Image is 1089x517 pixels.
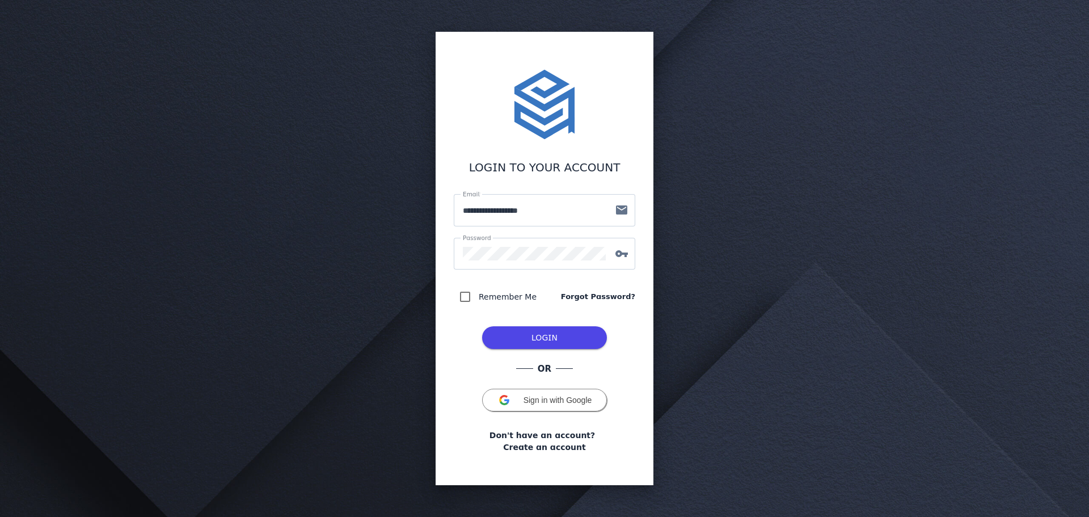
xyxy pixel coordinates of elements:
span: OR [533,363,556,376]
span: Sign in with Google [524,396,592,405]
mat-label: Email [463,191,479,197]
div: LOGIN TO YOUR ACCOUNT [454,159,635,176]
button: Sign in with Google [482,389,607,411]
span: Don't have an account? [489,430,595,442]
mat-icon: mail [608,203,635,217]
mat-icon: vpn_key [608,247,635,260]
span: LOGIN [531,333,558,342]
mat-label: Password [463,234,491,241]
button: LOG IN [482,326,607,349]
a: Create an account [503,442,585,453]
a: Forgot Password? [561,291,635,302]
label: Remember Me [476,290,537,304]
img: stacktome.svg [508,68,581,141]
